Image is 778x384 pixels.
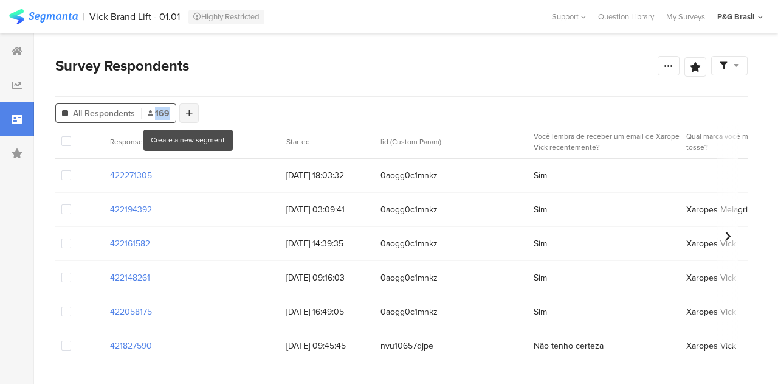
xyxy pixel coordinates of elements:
[380,169,522,182] span: 0aogg0c1mnkz
[286,203,368,216] span: [DATE] 03:09:41
[286,136,310,147] span: Started
[686,305,736,318] span: Xaropes Vick
[686,203,757,216] span: Xaropes Melagrião
[110,136,151,147] span: Response ID
[534,340,604,352] span: Não tenho certeza
[110,305,152,318] section: 422058175
[110,271,150,284] section: 422148261
[717,11,754,23] div: P&G Brasil
[188,10,264,24] div: Highly Restricted
[148,107,170,120] span: 169
[380,305,522,318] span: 0aogg0c1mnkz
[286,271,368,284] span: [DATE] 09:16:03
[380,203,522,216] span: 0aogg0c1mnkz
[534,237,547,250] span: Sim
[686,340,736,352] span: Xaropes Vick
[9,9,78,24] img: segmanta logo
[380,271,522,284] span: 0aogg0c1mnkz
[534,305,547,318] span: Sim
[552,7,586,26] div: Support
[110,340,152,352] section: 421827590
[73,107,135,120] span: All Respondents
[55,55,189,77] span: Survey Respondents
[686,271,736,284] span: Xaropes Vick
[151,135,225,145] div: Create a new segment
[110,237,150,250] section: 422161582
[534,169,547,182] span: Sim
[534,271,547,284] span: Sim
[686,237,736,250] span: Xaropes Vick
[286,237,368,250] span: [DATE] 14:39:35
[89,11,180,23] div: Vick Brand Lift - 01.01
[286,340,368,352] span: [DATE] 09:45:45
[592,11,660,23] a: Question Library
[110,203,152,216] section: 422194392
[286,305,368,318] span: [DATE] 16:49:05
[110,169,152,182] section: 422271305
[660,11,711,23] a: My Surveys
[380,340,522,352] span: nvu10657djpe
[534,131,686,153] section: Você lembra de receber um email de Xaropes Vick recentemente?
[286,169,368,182] span: [DATE] 18:03:32
[380,136,441,147] span: lid (Custom Param)
[83,10,84,24] div: |
[380,237,522,250] span: 0aogg0c1mnkz
[534,203,547,216] span: Sim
